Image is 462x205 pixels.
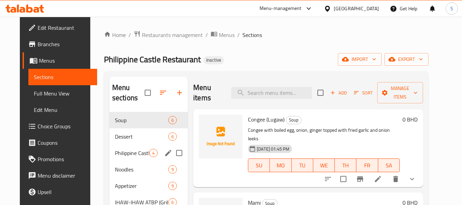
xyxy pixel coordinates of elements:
[115,116,168,124] span: Soup
[313,86,328,100] span: Select section
[163,148,173,158] button: edit
[328,88,349,98] button: Add
[142,31,203,39] span: Restaurants management
[248,126,400,143] p: Congee with boiled egg, onion, ginger topped with fried garlic and onion leeks
[286,116,301,124] span: Soup
[349,88,377,98] span: Sort items
[38,24,92,32] span: Edit Restaurant
[169,166,176,173] span: 9
[39,56,92,65] span: Menus
[383,84,418,101] span: Manage items
[273,161,289,170] span: MO
[149,150,157,156] span: 4
[377,82,423,103] button: Manage items
[23,20,97,36] a: Edit Restaurant
[115,149,149,157] span: Philippine Castle Especial
[374,175,382,183] a: Edit menu item
[112,82,145,103] h2: Menu sections
[168,182,177,190] div: items
[343,55,376,64] span: import
[338,161,354,170] span: TH
[141,86,155,100] span: Select all sections
[384,53,428,66] button: export
[23,134,97,151] a: Coupons
[336,172,351,186] span: Select to update
[149,149,158,157] div: items
[402,115,418,124] h6: 0 BHD
[28,69,97,85] a: Sections
[199,115,242,158] img: Congee (Lugaw)
[359,161,375,170] span: FR
[109,112,188,128] div: Soup6
[38,40,92,48] span: Branches
[38,188,92,196] span: Upsell
[390,55,423,64] span: export
[23,151,97,167] a: Promotions
[316,161,332,170] span: WE
[109,178,188,194] div: Appetizer9
[408,175,416,183] svg: Show Choices
[352,88,374,98] button: Sort
[211,30,235,39] a: Menus
[329,89,348,97] span: Add
[28,85,97,102] a: Full Menu View
[104,31,126,39] a: Home
[169,183,176,189] span: 9
[23,52,97,69] a: Menus
[34,106,92,114] span: Edit Menu
[231,87,312,99] input: search
[34,73,92,81] span: Sections
[134,30,203,39] a: Restaurants management
[38,139,92,147] span: Coupons
[335,158,356,172] button: TH
[115,132,168,141] span: Dessert
[169,117,176,124] span: 6
[313,158,335,172] button: WE
[294,161,311,170] span: TU
[38,171,92,180] span: Menu disclaimer
[23,36,97,52] a: Branches
[193,82,223,103] h2: Menu items
[334,5,379,12] div: [GEOGRAPHIC_DATA]
[155,85,171,101] span: Sort sections
[115,165,168,174] span: Noodles
[387,171,404,187] button: delete
[260,4,302,13] div: Menu-management
[104,30,428,39] nav: breadcrumb
[292,158,313,172] button: TU
[352,171,368,187] button: Branch-specific-item
[251,161,267,170] span: SU
[242,31,262,39] span: Sections
[237,31,240,39] li: /
[34,89,92,98] span: Full Menu View
[109,128,188,145] div: Dessert6
[404,171,420,187] button: show more
[203,56,224,64] div: Inactive
[203,57,224,63] span: Inactive
[168,165,177,174] div: items
[104,52,201,67] span: Philippine Castle Restaurant
[109,145,188,161] div: Philippine Castle Especial4edit
[168,116,177,124] div: items
[254,146,292,152] span: [DATE] 01:45 PM
[23,167,97,184] a: Menu disclaimer
[169,133,176,140] span: 6
[248,158,270,172] button: SU
[338,53,382,66] button: import
[38,122,92,130] span: Choice Groups
[320,171,336,187] button: sort-choices
[23,184,97,200] a: Upsell
[328,88,349,98] span: Add item
[115,182,168,190] span: Appetizer
[450,5,453,12] span: S
[129,31,131,39] li: /
[23,118,97,134] a: Choice Groups
[206,31,208,39] li: /
[109,161,188,178] div: Noodles9
[270,158,291,172] button: MO
[28,102,97,118] a: Edit Menu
